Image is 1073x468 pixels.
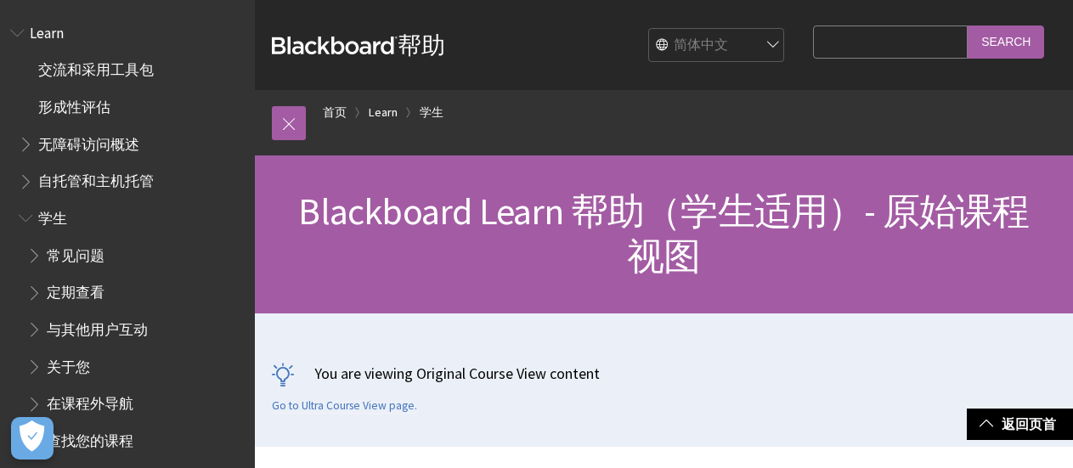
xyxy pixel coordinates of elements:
[967,409,1073,440] a: 返回页首
[47,279,104,302] span: 定期查看
[38,204,67,227] span: 学生
[968,25,1044,59] input: Search
[369,102,398,123] a: Learn
[323,102,347,123] a: 首页
[47,315,148,338] span: 与其他用户互动
[38,130,139,153] span: 无障碍访问概述
[30,19,64,42] span: Learn
[272,37,398,54] strong: Blackboard
[649,29,785,63] select: Site Language Selector
[47,426,133,449] span: 查找您的课程
[47,241,104,264] span: 常见问题
[11,417,54,460] button: Open Preferences
[47,390,133,413] span: 在课程外导航
[38,167,154,190] span: 自托管和主机托管
[38,93,110,116] span: 形成性评估
[38,56,154,79] span: 交流和采用工具包
[272,398,417,414] a: Go to Ultra Course View page.
[272,30,445,60] a: Blackboard帮助
[272,363,1056,384] p: You are viewing Original Course View content
[420,102,443,123] a: 学生
[47,352,90,375] span: 关于您
[298,188,1029,279] span: Blackboard Learn 帮助（学生适用）- 原始课程视图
